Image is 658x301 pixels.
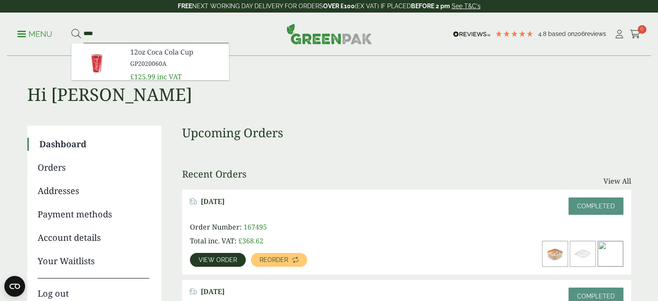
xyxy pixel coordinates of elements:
span: Based on [548,30,575,37]
span: reviews [585,30,606,37]
a: Your Waitlists [38,255,149,268]
span: £ [238,236,242,246]
a: View All [603,176,631,186]
span: [DATE] [201,288,225,296]
h3: Upcoming Orders [182,126,631,140]
span: inc VAT [157,72,182,81]
span: 206 [575,30,585,37]
span: Order Number: [190,222,242,232]
a: 12oz Coca Cola Cup GP2020060A [130,47,222,68]
span: [DATE] [201,197,225,206]
span: 12oz Coca Cola Cup [130,47,222,57]
span: 0 [638,25,646,34]
img: 2723010-Square-Kraft-Bowl-Lid-fits-500-to-1400ml-Square-Bowls-1-scaled-300x200.jpg [570,241,595,266]
span: 167495 [244,222,267,232]
a: Menu [17,29,52,38]
div: 4.79 Stars [495,30,534,38]
a: Reorder [251,253,307,267]
img: GP2020060A [71,43,123,85]
a: Orders [38,161,149,174]
a: Log out [38,278,149,300]
p: Menu [17,29,52,39]
a: Addresses [38,184,149,197]
strong: FREE [178,3,192,10]
span: GP2020060A [130,59,222,68]
strong: OVER £100 [323,3,355,10]
i: Cart [630,30,641,39]
h3: Recent Orders [182,168,247,179]
img: 2723009-1000ml-Square-Kraft-Bowl-with-Sushi-contents-scaled-300x200.jpg [542,241,568,266]
a: Account details [38,231,149,244]
button: Open CMP widget [4,276,25,297]
img: 8oz_kraft_a-300x200.jpg [598,241,623,266]
span: Reorder [260,257,288,263]
a: View order [190,253,246,267]
bdi: 368.62 [238,236,263,246]
a: Dashboard [39,138,149,151]
a: See T&C's [452,3,481,10]
h1: Hi [PERSON_NAME] [27,56,631,105]
span: Completed [577,293,615,300]
span: £125.99 [130,72,155,81]
a: 0 [630,28,641,41]
span: 4.8 [538,30,548,37]
a: Payment methods [38,208,149,221]
img: GreenPak Supplies [286,23,372,44]
span: View order [199,257,237,263]
strong: BEFORE 2 pm [411,3,450,10]
i: My Account [614,30,625,39]
span: Total inc. VAT: [190,236,237,246]
img: REVIEWS.io [453,31,491,37]
span: Completed [577,203,615,210]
